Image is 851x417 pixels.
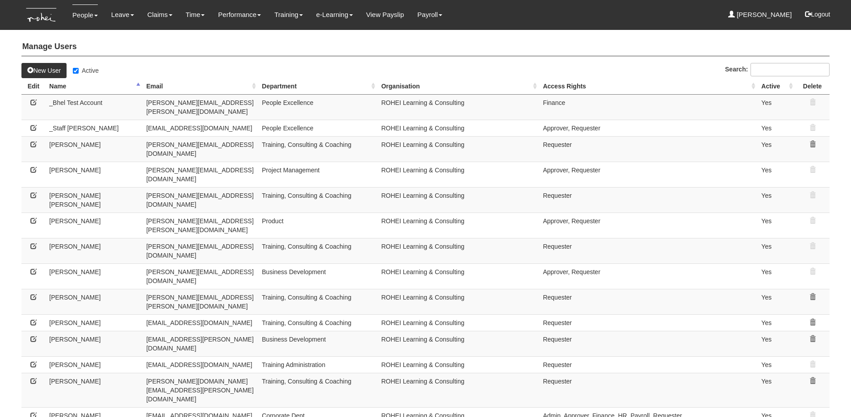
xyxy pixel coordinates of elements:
td: Yes [758,238,795,263]
a: Training [274,4,303,25]
td: People Excellence [258,120,377,136]
td: ROHEI Learning & Consulting [377,120,539,136]
td: Yes [758,94,795,120]
td: Training, Consulting & Coaching [258,314,377,331]
td: [PERSON_NAME] [46,373,143,407]
td: [PERSON_NAME] [46,356,143,373]
td: Yes [758,187,795,213]
td: Training Administration [258,356,377,373]
td: [PERSON_NAME][EMAIL_ADDRESS][DOMAIN_NAME] [143,162,258,187]
td: Requester [539,136,758,162]
td: Yes [758,331,795,356]
td: Project Management [258,162,377,187]
td: [PERSON_NAME] [PERSON_NAME] [46,187,143,213]
td: Yes [758,120,795,136]
td: Yes [758,356,795,373]
td: ROHEI Learning & Consulting [377,238,539,263]
label: Search: [725,63,830,76]
td: [EMAIL_ADDRESS][DOMAIN_NAME] [143,314,258,331]
td: Training, Consulting & Coaching [258,289,377,314]
label: Active [73,66,99,75]
a: Claims [147,4,172,25]
td: [PERSON_NAME] [46,136,143,162]
a: People [72,4,98,25]
a: New User [21,63,67,78]
td: Training, Consulting & Coaching [258,373,377,407]
td: Approver, Requester [539,120,758,136]
td: ROHEI Learning & Consulting [377,331,539,356]
td: _Bhel Test Account [46,94,143,120]
td: Requester [539,187,758,213]
td: People Excellence [258,94,377,120]
a: e-Learning [316,4,353,25]
td: [PERSON_NAME][EMAIL_ADDRESS][PERSON_NAME][DOMAIN_NAME] [143,289,258,314]
td: [PERSON_NAME][DOMAIN_NAME][EMAIL_ADDRESS][PERSON_NAME][DOMAIN_NAME] [143,373,258,407]
td: [PERSON_NAME] [46,213,143,238]
td: [PERSON_NAME] [46,289,143,314]
td: Training, Consulting & Coaching [258,187,377,213]
td: ROHEI Learning & Consulting [377,314,539,331]
a: Time [186,4,205,25]
th: Edit [21,78,46,95]
td: Finance [539,94,758,120]
td: Approver, Requester [539,162,758,187]
input: Active [73,68,79,74]
td: Yes [758,314,795,331]
td: [PERSON_NAME][EMAIL_ADDRESS][DOMAIN_NAME] [143,238,258,263]
td: ROHEI Learning & Consulting [377,356,539,373]
td: ROHEI Learning & Consulting [377,136,539,162]
td: Product [258,213,377,238]
td: [EMAIL_ADDRESS][PERSON_NAME][DOMAIN_NAME] [143,331,258,356]
td: [PERSON_NAME][EMAIL_ADDRESS][DOMAIN_NAME] [143,136,258,162]
td: Requester [539,373,758,407]
th: Department: activate to sort column ascending [258,78,377,95]
td: Yes [758,136,795,162]
td: [PERSON_NAME][EMAIL_ADDRESS][PERSON_NAME][DOMAIN_NAME] [143,213,258,238]
h4: Manage Users [21,38,830,56]
td: [EMAIL_ADDRESS][DOMAIN_NAME] [143,356,258,373]
td: Training, Consulting & Coaching [258,136,377,162]
td: Requester [539,331,758,356]
td: Requester [539,289,758,314]
td: Yes [758,373,795,407]
button: Logout [799,4,837,25]
td: [EMAIL_ADDRESS][DOMAIN_NAME] [143,120,258,136]
td: ROHEI Learning & Consulting [377,263,539,289]
td: ROHEI Learning & Consulting [377,213,539,238]
td: Approver, Requester [539,263,758,289]
th: Organisation: activate to sort column ascending [377,78,539,95]
td: [PERSON_NAME][EMAIL_ADDRESS][DOMAIN_NAME] [143,187,258,213]
th: Access Rights: activate to sort column ascending [539,78,758,95]
td: [PERSON_NAME] [46,162,143,187]
td: Training, Consulting & Coaching [258,238,377,263]
td: [PERSON_NAME] [46,263,143,289]
td: [PERSON_NAME] [46,314,143,331]
td: [PERSON_NAME] [46,238,143,263]
th: Name: activate to sort column descending [46,78,143,95]
td: _Staff [PERSON_NAME] [46,120,143,136]
a: [PERSON_NAME] [728,4,792,25]
a: Performance [218,4,261,25]
a: Leave [111,4,134,25]
a: View Payslip [366,4,404,25]
td: Requester [539,314,758,331]
td: Yes [758,162,795,187]
td: ROHEI Learning & Consulting [377,289,539,314]
td: Business Development [258,331,377,356]
input: Search: [750,63,830,76]
th: Email: activate to sort column ascending [143,78,258,95]
td: Yes [758,289,795,314]
td: [PERSON_NAME][EMAIL_ADDRESS][PERSON_NAME][DOMAIN_NAME] [143,94,258,120]
td: Requester [539,356,758,373]
td: ROHEI Learning & Consulting [377,187,539,213]
th: Active: activate to sort column ascending [758,78,795,95]
td: Requester [539,238,758,263]
td: Yes [758,263,795,289]
a: Payroll [417,4,442,25]
th: Delete [795,78,830,95]
td: [PERSON_NAME] [46,331,143,356]
td: ROHEI Learning & Consulting [377,162,539,187]
td: Approver, Requester [539,213,758,238]
td: [PERSON_NAME][EMAIL_ADDRESS][DOMAIN_NAME] [143,263,258,289]
td: ROHEI Learning & Consulting [377,373,539,407]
